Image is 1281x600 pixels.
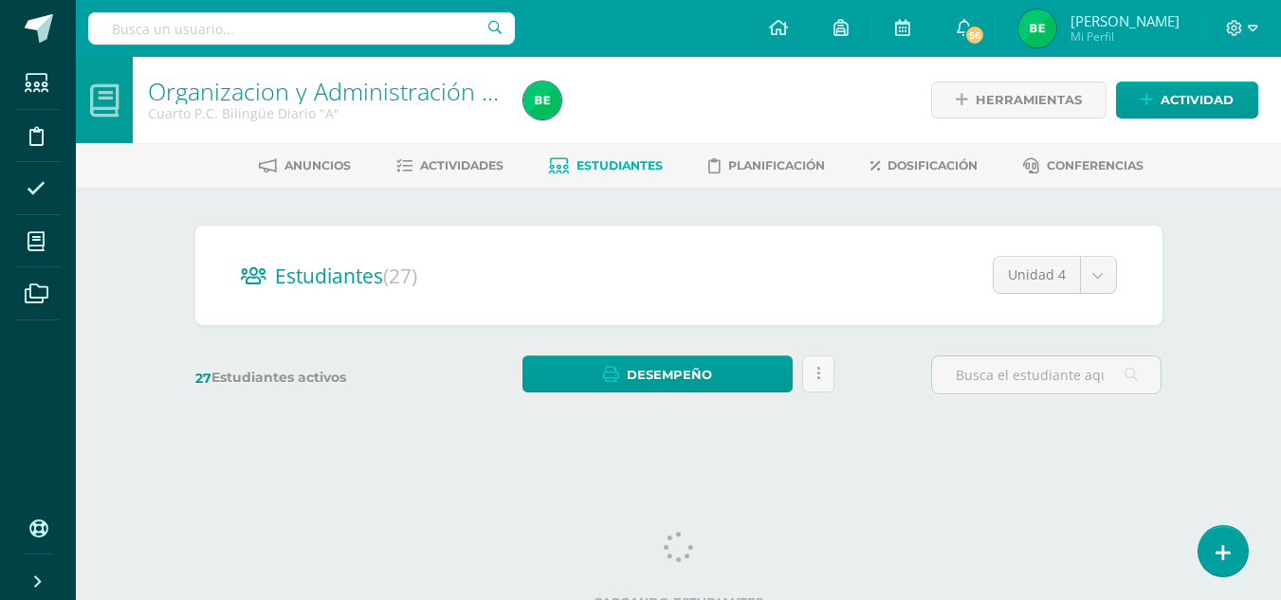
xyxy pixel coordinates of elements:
[148,75,590,107] a: Organizacion y Administración de Oficina
[195,370,211,387] span: 27
[870,151,978,181] a: Dosificación
[728,158,825,173] span: Planificación
[1161,82,1234,118] span: Actividad
[420,158,503,173] span: Actividades
[964,25,985,45] span: 56
[888,158,978,173] span: Dosificación
[932,356,1161,393] input: Busca el estudiante aquí...
[708,151,825,181] a: Planificación
[522,355,793,392] a: Desempeño
[1023,151,1144,181] a: Conferencias
[259,151,351,181] a: Anuncios
[195,369,426,387] label: Estudiantes activos
[549,151,663,181] a: Estudiantes
[1008,257,1066,293] span: Unidad 4
[284,158,351,173] span: Anuncios
[976,82,1082,118] span: Herramientas
[148,78,501,104] h1: Organizacion y Administración de Oficina
[1071,28,1180,45] span: Mi Perfil
[383,263,417,289] span: (27)
[396,151,503,181] a: Actividades
[994,257,1116,293] a: Unidad 4
[1047,158,1144,173] span: Conferencias
[931,82,1107,118] a: Herramientas
[88,12,515,45] input: Busca un usuario...
[1071,11,1180,30] span: [PERSON_NAME]
[627,357,712,392] span: Desempeño
[1018,9,1056,47] img: f7106a063b35fc0c9083a10b44e430d1.png
[275,263,417,289] span: Estudiantes
[523,82,561,119] img: f7106a063b35fc0c9083a10b44e430d1.png
[1116,82,1258,118] a: Actividad
[148,104,501,122] div: Cuarto P.C. Bilingüe Diario 'A'
[576,158,663,173] span: Estudiantes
